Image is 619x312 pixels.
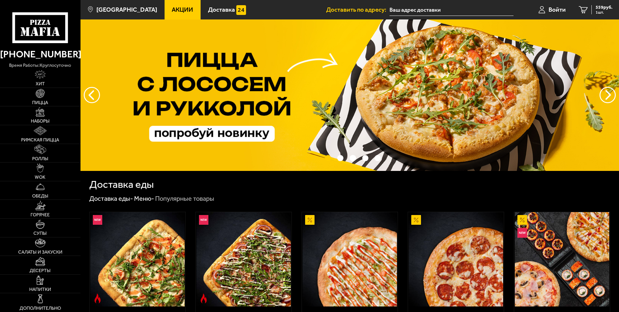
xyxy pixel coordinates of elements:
[208,6,235,13] span: Доставка
[32,194,48,198] span: Обеды
[596,5,613,10] span: 559 руб.
[134,195,154,202] a: Меню-
[196,212,291,306] a: НовинкаОстрое блюдоРимская с мясным ассорти
[390,4,513,16] input: Ваш адрес доставки
[350,155,356,161] button: точки переключения
[33,231,47,236] span: Супы
[236,5,246,15] img: 15daf4d41897b9f0e9f617042186c801.svg
[549,6,566,13] span: Войти
[305,215,315,225] img: Акционный
[90,212,185,306] a: НовинкаОстрое блюдоРимская с креветками
[31,213,50,217] span: Горячее
[29,287,51,292] span: Напитки
[196,212,291,306] img: Римская с мясным ассорти
[18,250,62,255] span: Салаты и закуски
[93,215,103,225] img: Новинка
[172,6,193,13] span: Акции
[84,87,100,103] button: следующий
[596,10,613,14] span: 1 шт.
[31,119,50,124] span: Наборы
[375,155,381,161] button: точки переключения
[155,195,214,203] div: Популярные товары
[89,179,154,190] h1: Доставка еды
[600,87,616,103] button: предыдущий
[303,212,397,306] img: Аль-Шам 25 см (тонкое тесто)
[199,294,209,303] img: Острое блюдо
[19,306,61,311] span: Дополнительно
[96,6,157,13] span: [GEOGRAPHIC_DATA]
[199,215,209,225] img: Новинка
[32,157,48,161] span: Роллы
[32,101,48,105] span: Пицца
[362,155,368,161] button: точки переключения
[325,155,331,161] button: точки переключения
[517,228,527,238] img: Новинка
[337,155,343,161] button: точки переключения
[517,215,527,225] img: Акционный
[93,294,103,303] img: Острое блюдо
[90,212,185,306] img: Римская с креветками
[409,212,503,306] img: Пепперони 25 см (толстое с сыром)
[89,195,133,202] a: Доставка еды-
[326,6,390,13] span: Доставить по адресу:
[35,175,45,180] span: WOK
[514,212,610,306] a: АкционныйНовинкаВсё включено
[30,269,51,273] span: Десерты
[515,212,609,306] img: Всё включено
[411,215,421,225] img: Акционный
[21,138,59,142] span: Римская пицца
[36,82,45,86] span: Хит
[302,212,398,306] a: АкционныйАль-Шам 25 см (тонкое тесто)
[408,212,504,306] a: АкционныйПепперони 25 см (толстое с сыром)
